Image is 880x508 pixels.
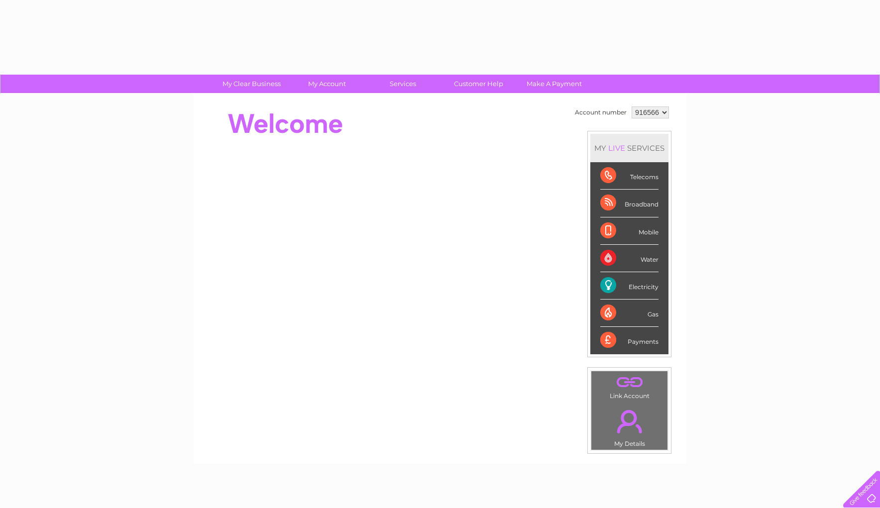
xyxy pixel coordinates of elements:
[590,134,668,162] div: MY SERVICES
[600,162,659,190] div: Telecoms
[600,327,659,354] div: Payments
[600,245,659,272] div: Water
[606,143,627,153] div: LIVE
[513,75,595,93] a: Make A Payment
[591,371,668,402] td: Link Account
[594,404,665,439] a: .
[600,217,659,245] div: Mobile
[572,104,629,121] td: Account number
[286,75,368,93] a: My Account
[600,272,659,300] div: Electricity
[438,75,520,93] a: Customer Help
[600,190,659,217] div: Broadband
[594,374,665,391] a: .
[600,300,659,327] div: Gas
[211,75,293,93] a: My Clear Business
[591,402,668,450] td: My Details
[362,75,444,93] a: Services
